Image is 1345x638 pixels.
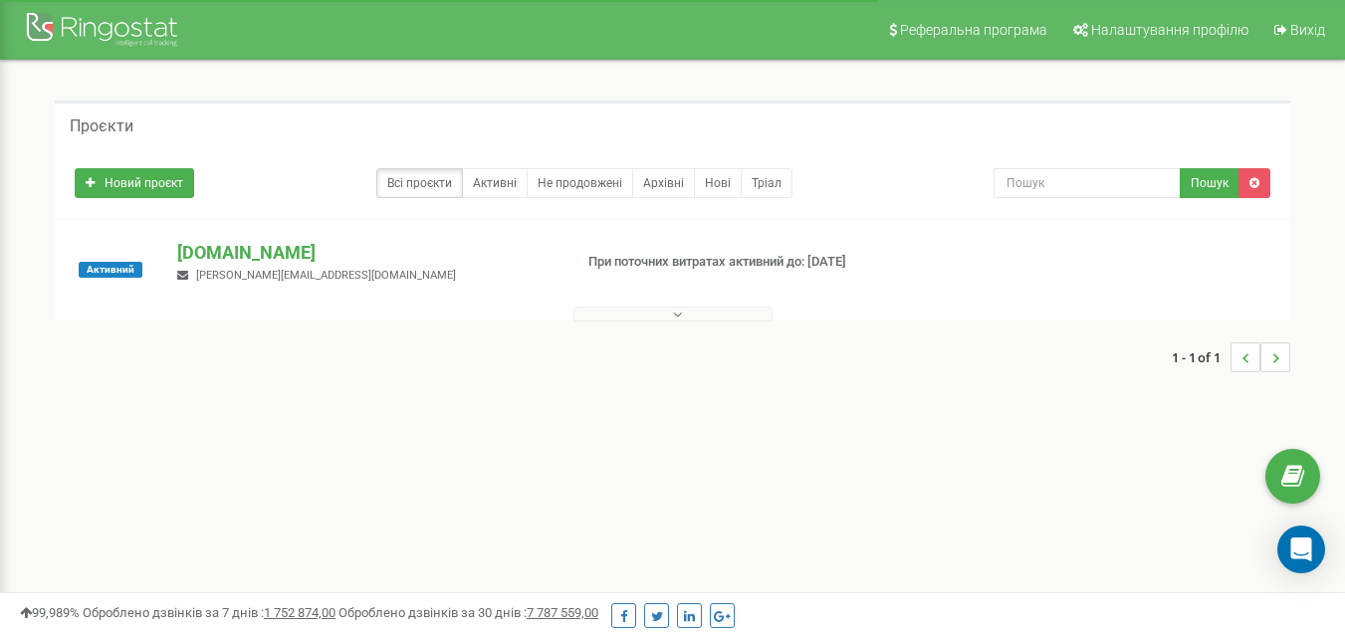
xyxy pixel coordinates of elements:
span: Вихід [1290,22,1325,38]
u: 1 752 874,00 [264,605,336,620]
input: Пошук [994,168,1181,198]
div: Open Intercom Messenger [1277,526,1325,573]
span: Активний [79,262,142,278]
span: Оброблено дзвінків за 7 днів : [83,605,336,620]
a: Не продовжені [527,168,633,198]
p: При поточних витратах активний до: [DATE] [588,253,865,272]
a: Активні [462,168,528,198]
a: Тріал [741,168,792,198]
h5: Проєкти [70,117,133,135]
span: 1 - 1 of 1 [1172,342,1231,372]
span: Налаштування профілю [1091,22,1248,38]
button: Пошук [1180,168,1239,198]
span: Оброблено дзвінків за 30 днів : [338,605,598,620]
a: Нові [694,168,742,198]
p: [DOMAIN_NAME] [177,240,556,266]
span: Реферальна програма [900,22,1047,38]
span: [PERSON_NAME][EMAIL_ADDRESS][DOMAIN_NAME] [196,269,456,282]
a: Архівні [632,168,695,198]
u: 7 787 559,00 [527,605,598,620]
nav: ... [1172,322,1290,392]
a: Новий проєкт [75,168,194,198]
span: 99,989% [20,605,80,620]
a: Всі проєкти [376,168,463,198]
